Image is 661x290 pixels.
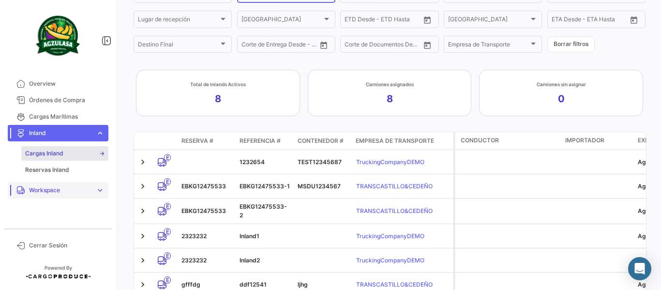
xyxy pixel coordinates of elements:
[96,129,105,137] span: expand_more
[8,76,108,92] a: Overview
[25,166,69,174] span: Reservas Inland
[21,146,108,161] a: Cargas Inland
[298,158,348,167] div: TEST12345687
[164,154,171,161] span: E
[25,149,63,158] span: Cargas Inland
[366,80,414,88] app-kpi-label-title: Camiones asignados
[138,17,219,24] span: Lugar de recepción
[537,80,586,88] app-kpi-label-title: Camiones sin asignar
[153,137,178,145] datatable-header-cell: Tipo de transporte
[240,158,290,167] div: 1232654
[369,17,405,24] input: Hasta
[164,228,171,235] span: E
[369,43,405,49] input: Hasta
[241,43,259,49] input: Desde
[345,43,362,49] input: Desde
[547,36,595,52] button: Borrar filtros
[420,38,435,52] button: Open calendar
[558,92,565,106] app-kpi-label-value: 0
[181,207,232,215] div: EBKG12475533
[240,182,290,191] div: EBKG12475533-1
[240,280,290,289] div: ddf12541
[164,276,171,284] span: E
[29,79,105,88] span: Overview
[316,38,331,52] button: Open calendar
[627,13,641,27] button: Open calendar
[181,280,232,289] div: gfffdg
[240,232,290,241] div: Inland1
[345,17,362,24] input: Desde
[240,137,281,145] span: Referencia #
[29,112,105,121] span: Cargas Marítimas
[8,92,108,108] a: Órdenes de Compra
[240,256,290,265] div: Inland2
[138,206,148,216] a: Expand/Collapse Row
[164,252,171,259] span: E
[298,137,344,145] span: Contenedor #
[356,137,434,145] span: Empresa de Transporte
[29,129,92,137] span: Inland
[420,13,435,27] button: Open calendar
[561,132,634,150] datatable-header-cell: Importador
[565,136,604,145] span: Importador
[576,17,612,24] input: Hasta
[241,17,322,24] span: [GEOGRAPHIC_DATA]
[240,202,290,220] div: EBKG12475533-2
[356,154,425,170] button: TruckingCompanyDEMO
[352,133,453,149] datatable-header-cell: Empresa de Transporte
[181,232,232,241] div: 2323232
[356,252,425,268] button: TruckingCompanyDEMO
[29,186,92,195] span: Workspace
[266,43,301,49] input: Hasta
[448,17,529,24] span: [GEOGRAPHIC_DATA]
[356,228,425,244] button: TruckingCompanyDEMO
[294,133,352,149] datatable-header-cell: Contenedor #
[356,178,433,194] button: TRANSCASTILLO&CEDEÑO
[21,163,108,177] a: Reservas Inland
[628,257,651,280] div: Abrir Intercom Messenger
[29,241,105,250] span: Cerrar Sesión
[356,203,433,219] button: TRANSCASTILLO&CEDEÑO
[387,92,393,106] app-kpi-label-value: 8
[236,133,294,149] datatable-header-cell: Referencia #
[461,136,499,145] span: Conductor
[298,280,348,289] div: ljhg
[552,17,569,24] input: Desde
[298,182,348,191] div: MSDU1234567
[29,96,105,105] span: Órdenes de Compra
[138,43,219,49] span: Destino Final
[181,182,232,191] div: EBKG12475533
[138,280,148,290] a: Expand/Collapse Row
[181,137,213,145] span: Reserva #
[178,133,236,149] datatable-header-cell: Reserva #
[138,182,148,191] a: Expand/Collapse Row
[138,231,148,241] a: Expand/Collapse Row
[34,12,82,60] img: agzulasa-logo.png
[138,256,148,265] a: Expand/Collapse Row
[455,132,561,150] datatable-header-cell: Conductor
[181,256,232,265] div: 2323232
[138,157,148,167] a: Expand/Collapse Row
[164,178,171,185] span: E
[8,108,108,125] a: Cargas Marítimas
[164,203,171,210] span: E
[448,43,529,49] span: Empresa de Transporte
[96,186,105,195] span: expand_more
